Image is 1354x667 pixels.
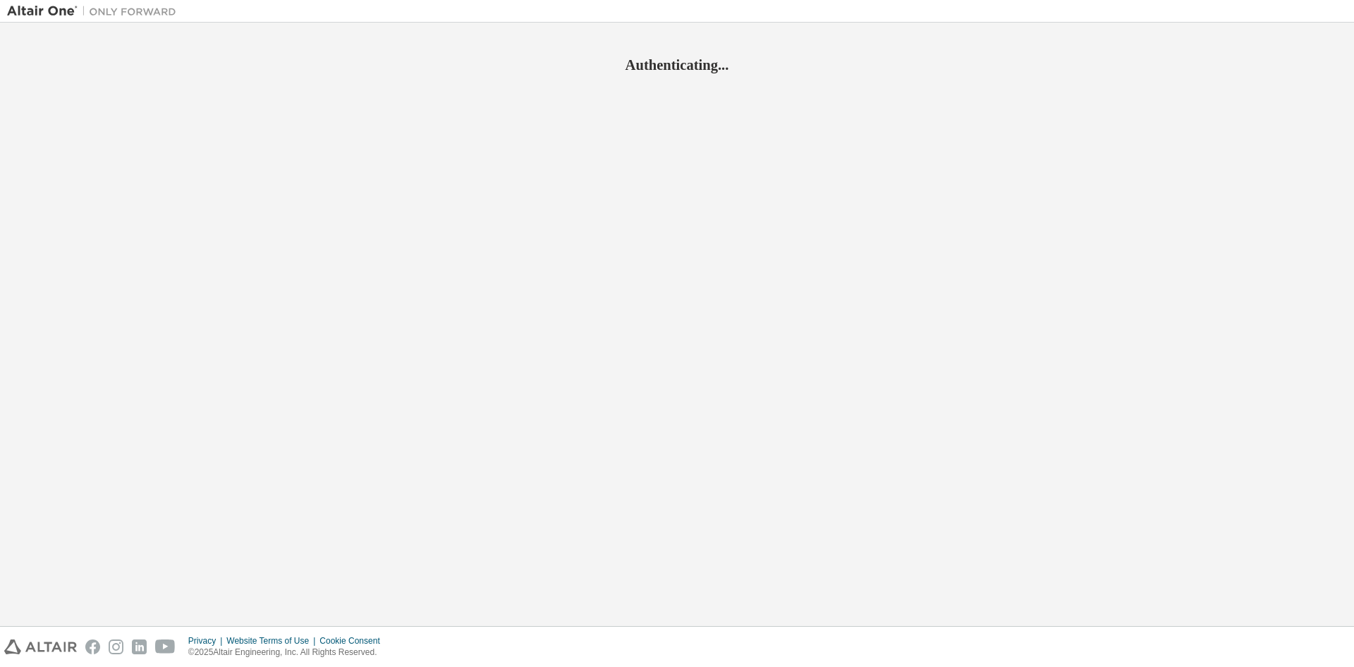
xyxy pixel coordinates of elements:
[155,639,176,654] img: youtube.svg
[319,635,388,647] div: Cookie Consent
[226,635,319,647] div: Website Terms of Use
[7,56,1347,74] h2: Authenticating...
[132,639,147,654] img: linkedin.svg
[109,639,123,654] img: instagram.svg
[188,635,226,647] div: Privacy
[188,647,389,659] p: © 2025 Altair Engineering, Inc. All Rights Reserved.
[85,639,100,654] img: facebook.svg
[4,639,77,654] img: altair_logo.svg
[7,4,183,18] img: Altair One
